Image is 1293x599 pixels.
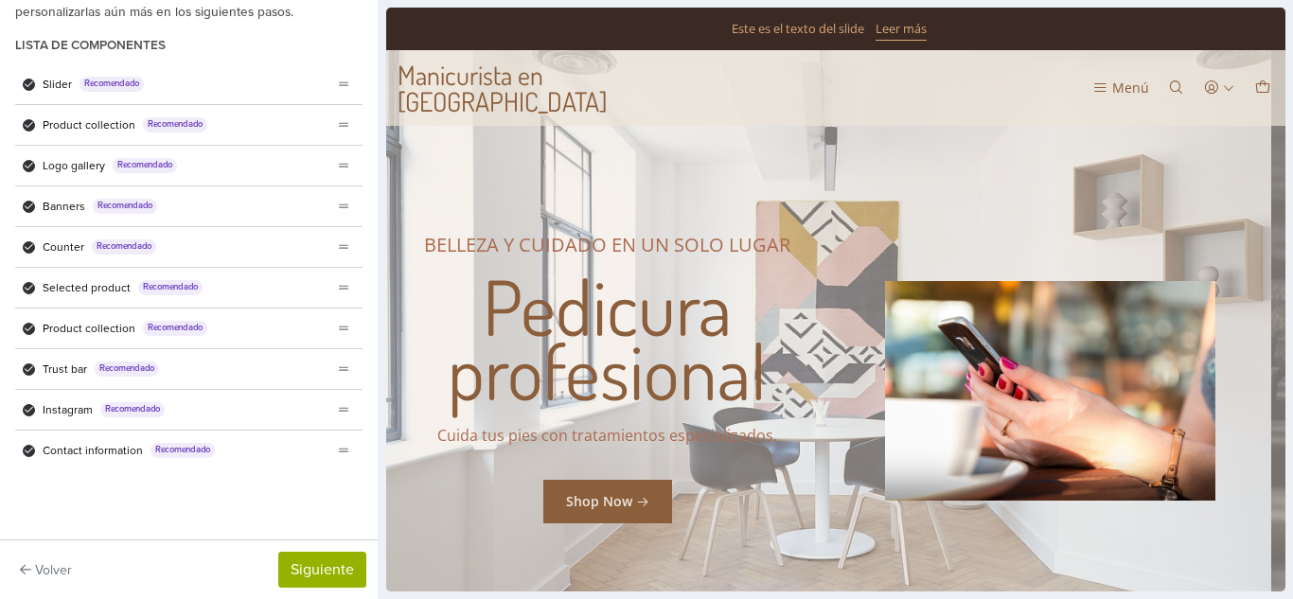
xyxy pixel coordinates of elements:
[93,199,157,214] span: Recomendado
[865,67,888,95] button: Carro
[15,38,166,53] h4: Lista de componentes
[332,439,355,462] div: theme_generator.components.drag_reorder
[778,67,802,95] button: Buscar
[43,361,87,378] span: Trust bar
[80,77,144,92] span: Recomendado
[332,195,355,218] div: theme_generator.components.drag_reorder
[332,236,355,258] div: theme_generator.components.drag_reorder
[43,116,135,133] span: Product collection
[100,402,165,417] span: Recomendado
[92,239,156,255] span: Recomendado
[43,442,143,459] span: Contact information
[151,443,215,458] span: Recomendado
[813,67,853,95] button: Acceso
[43,76,72,93] span: Slider
[332,398,355,421] div: theme_generator.components.drag_reorder
[726,74,763,87] div: Menú
[43,238,84,255] span: Counter
[332,358,355,380] div: theme_generator.components.drag_reorder
[332,276,355,299] div: theme_generator.components.drag_reorder
[143,117,207,132] span: Recomendado
[702,67,767,95] button: Menú
[11,555,80,585] button: Volver
[43,198,85,215] span: Banners
[15,64,363,470] ul: Lista de componentes
[95,361,159,377] span: Recomendado
[43,320,135,337] span: Product collection
[143,321,207,336] span: Recomendado
[278,552,366,588] button: Siguiente
[332,154,355,177] div: theme_generator.components.drag_reorder
[113,158,177,173] span: Recomendado
[43,279,131,296] span: Selected product
[332,317,355,340] div: theme_generator.components.drag_reorder
[332,73,355,96] div: theme_generator.components.drag_reorder
[332,114,355,136] div: theme_generator.components.drag_reorder
[11,54,371,107] a: Manicurista en [GEOGRAPHIC_DATA]
[138,280,203,295] span: Recomendado
[43,401,93,418] span: Instagram
[43,157,105,174] span: Logo gallery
